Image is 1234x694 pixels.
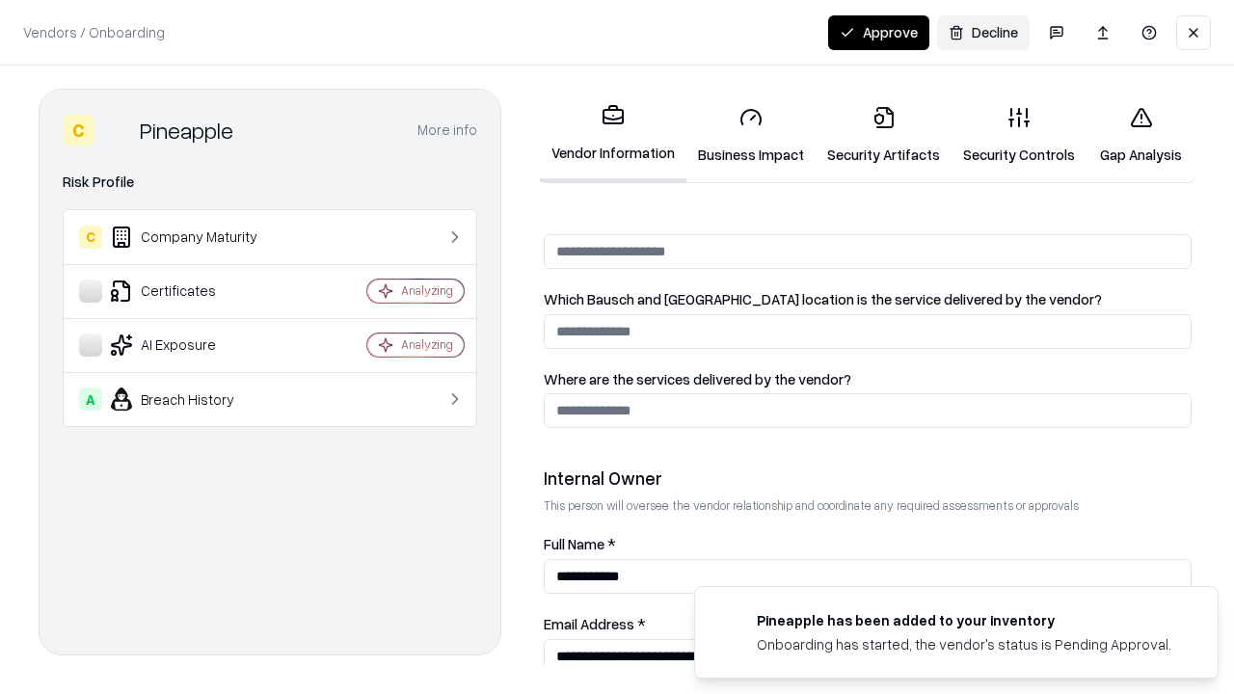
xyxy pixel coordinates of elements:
img: Pineapple [101,115,132,146]
div: Risk Profile [63,171,477,194]
label: Which Bausch and [GEOGRAPHIC_DATA] location is the service delivered by the vendor? [544,292,1192,307]
button: Approve [828,15,929,50]
div: C [79,226,102,249]
div: Pineapple [140,115,233,146]
div: A [79,387,102,411]
button: Decline [937,15,1030,50]
div: Internal Owner [544,467,1192,490]
div: Analyzing [401,282,453,299]
div: Certificates [79,280,309,303]
div: Company Maturity [79,226,309,249]
a: Business Impact [686,91,816,180]
a: Security Artifacts [816,91,952,180]
div: Breach History [79,387,309,411]
div: Pineapple has been added to your inventory [757,610,1171,630]
label: Full Name * [544,537,1192,551]
p: This person will oversee the vendor relationship and coordinate any required assessments or appro... [544,497,1192,514]
button: More info [417,113,477,147]
div: Analyzing [401,336,453,353]
img: pineappleenergy.com [718,610,741,633]
a: Vendor Information [540,89,686,182]
div: C [63,115,94,146]
label: Email Address * [544,617,1192,631]
a: Gap Analysis [1086,91,1195,180]
div: Onboarding has started, the vendor's status is Pending Approval. [757,634,1171,654]
label: Where are the services delivered by the vendor? [544,372,1192,387]
p: Vendors / Onboarding [23,22,165,42]
a: Security Controls [952,91,1086,180]
div: AI Exposure [79,334,309,357]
